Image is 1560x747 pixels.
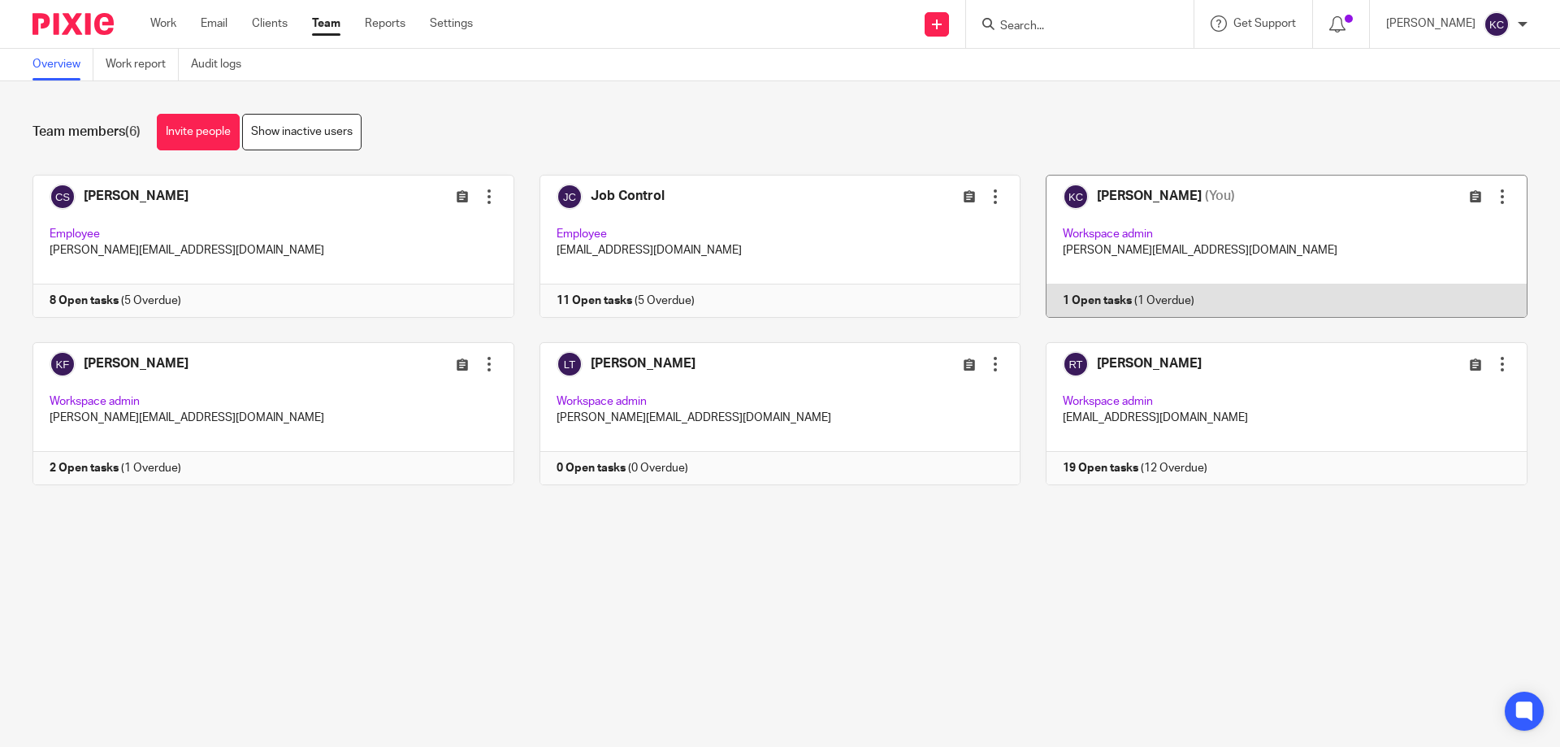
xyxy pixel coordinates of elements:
a: Invite people [157,114,240,150]
a: Show inactive users [242,114,362,150]
h1: Team members [32,124,141,141]
a: Work [150,15,176,32]
a: Reports [365,15,405,32]
span: Get Support [1233,18,1296,29]
a: Audit logs [191,49,253,80]
span: (6) [125,125,141,138]
a: Settings [430,15,473,32]
a: Overview [32,49,93,80]
img: Pixie [32,13,114,35]
a: Email [201,15,227,32]
img: svg%3E [1484,11,1510,37]
a: Team [312,15,340,32]
a: Work report [106,49,179,80]
p: [PERSON_NAME] [1386,15,1475,32]
input: Search [999,20,1145,34]
a: Clients [252,15,288,32]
